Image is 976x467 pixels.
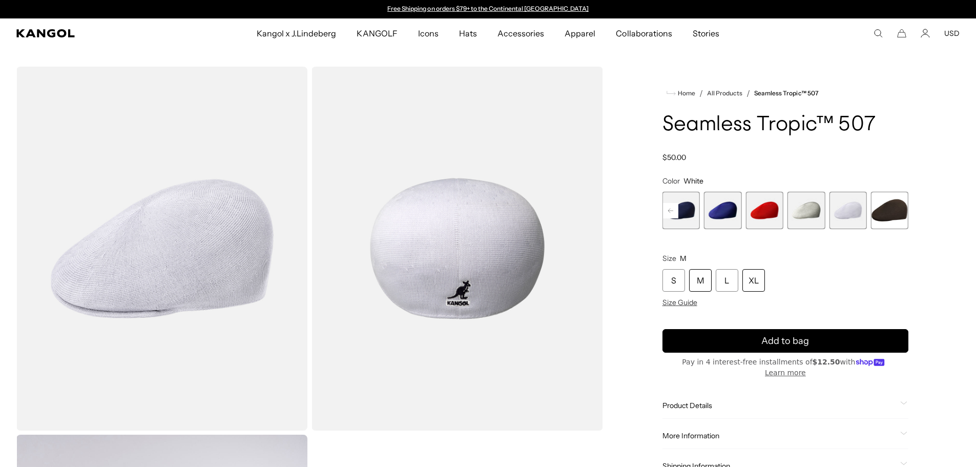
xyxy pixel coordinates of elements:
span: Color [662,176,680,186]
div: 8 of 12 [704,192,741,229]
div: M [689,269,712,292]
a: Kangol [16,29,170,37]
label: Moonstruck [787,192,825,229]
label: Navy [662,192,700,229]
span: Hats [459,18,477,48]
span: KANGOLF [357,18,397,48]
li: / [742,87,750,99]
a: All Products [707,90,742,97]
a: Account [921,29,930,38]
img: color-white [16,67,307,431]
span: Icons [418,18,439,48]
button: Add to bag [662,329,908,353]
span: Product Details [662,401,896,410]
label: Starry Blue [704,192,741,229]
span: Home [676,90,695,97]
a: Seamless Tropic™ 507 [754,90,819,97]
a: Hats [449,18,487,48]
nav: breadcrumbs [662,87,908,99]
span: Accessories [497,18,544,48]
slideshow-component: Announcement bar [383,5,594,13]
span: $50.00 [662,153,686,162]
span: Stories [693,18,719,48]
a: Stories [682,18,730,48]
div: 9 of 12 [745,192,783,229]
label: Scarlet [745,192,783,229]
div: L [716,269,738,292]
a: Home [667,89,695,98]
summary: Search here [874,29,883,38]
a: Accessories [487,18,554,48]
div: 12 of 12 [871,192,908,229]
a: Apparel [554,18,606,48]
div: 1 of 2 [383,5,594,13]
span: Apparel [565,18,595,48]
button: Cart [897,29,906,38]
span: Kangol x J.Lindeberg [257,18,337,48]
span: Size Guide [662,298,697,307]
span: Collaborations [616,18,672,48]
a: Kangol x J.Lindeberg [246,18,347,48]
span: More Information [662,431,896,440]
a: Collaborations [606,18,682,48]
div: 11 of 12 [829,192,866,229]
li: / [695,87,703,99]
a: KANGOLF [346,18,407,48]
a: Free Shipping on orders $79+ to the Continental [GEOGRAPHIC_DATA] [387,5,589,12]
label: Brown [871,192,908,229]
div: 10 of 12 [787,192,825,229]
span: Add to bag [761,334,809,348]
img: color-white [312,67,603,431]
div: Announcement [383,5,594,13]
a: Icons [408,18,449,48]
span: White [683,176,703,186]
span: M [680,254,687,263]
label: White [829,192,866,229]
h1: Seamless Tropic™ 507 [662,114,908,136]
span: Size [662,254,676,263]
div: 7 of 12 [662,192,700,229]
div: XL [742,269,765,292]
button: USD [944,29,960,38]
div: S [662,269,685,292]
